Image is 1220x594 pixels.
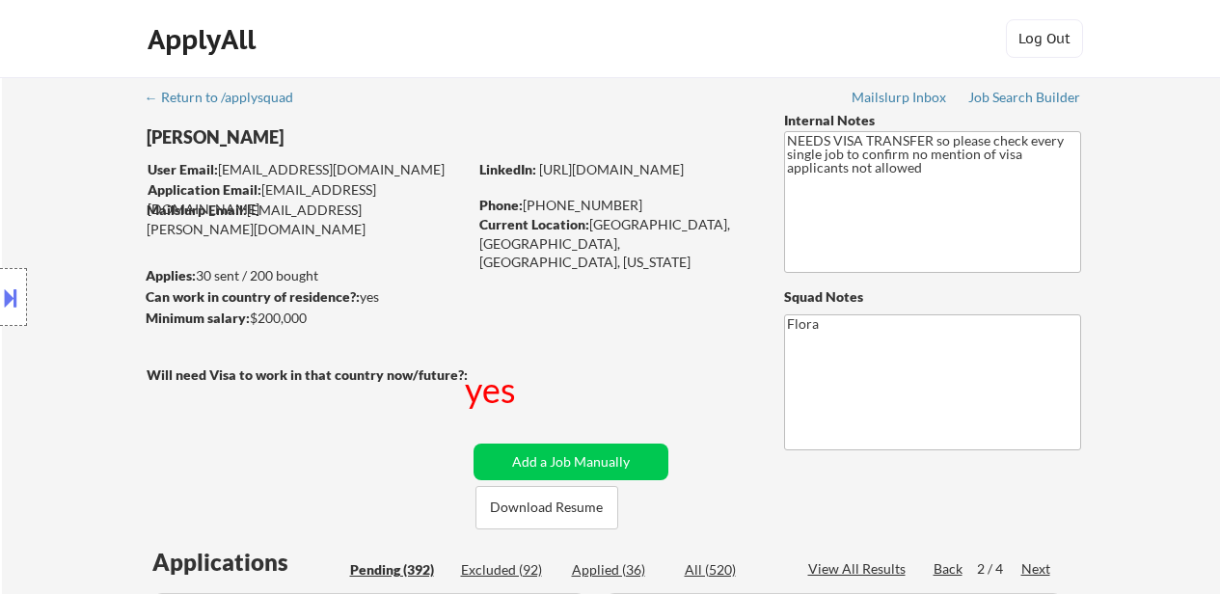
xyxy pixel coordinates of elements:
[968,90,1081,109] a: Job Search Builder
[934,559,964,579] div: Back
[350,560,447,580] div: Pending (392)
[784,287,1081,307] div: Squad Notes
[479,215,752,272] div: [GEOGRAPHIC_DATA], [GEOGRAPHIC_DATA], [GEOGRAPHIC_DATA], [US_STATE]
[977,559,1021,579] div: 2 / 4
[148,23,261,56] div: ApplyAll
[145,91,312,104] div: ← Return to /applysquad
[1006,19,1083,58] button: Log Out
[465,365,520,414] div: yes
[479,216,589,232] strong: Current Location:
[784,111,1081,130] div: Internal Notes
[152,551,343,574] div: Applications
[852,90,948,109] a: Mailslurp Inbox
[968,91,1081,104] div: Job Search Builder
[479,161,536,177] strong: LinkedIn:
[1021,559,1052,579] div: Next
[808,559,911,579] div: View All Results
[572,560,668,580] div: Applied (36)
[475,486,618,529] button: Download Resume
[479,196,752,215] div: [PHONE_NUMBER]
[539,161,684,177] a: [URL][DOMAIN_NAME]
[461,560,557,580] div: Excluded (92)
[685,560,781,580] div: All (520)
[474,444,668,480] button: Add a Job Manually
[852,91,948,104] div: Mailslurp Inbox
[479,197,523,213] strong: Phone:
[145,90,312,109] a: ← Return to /applysquad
